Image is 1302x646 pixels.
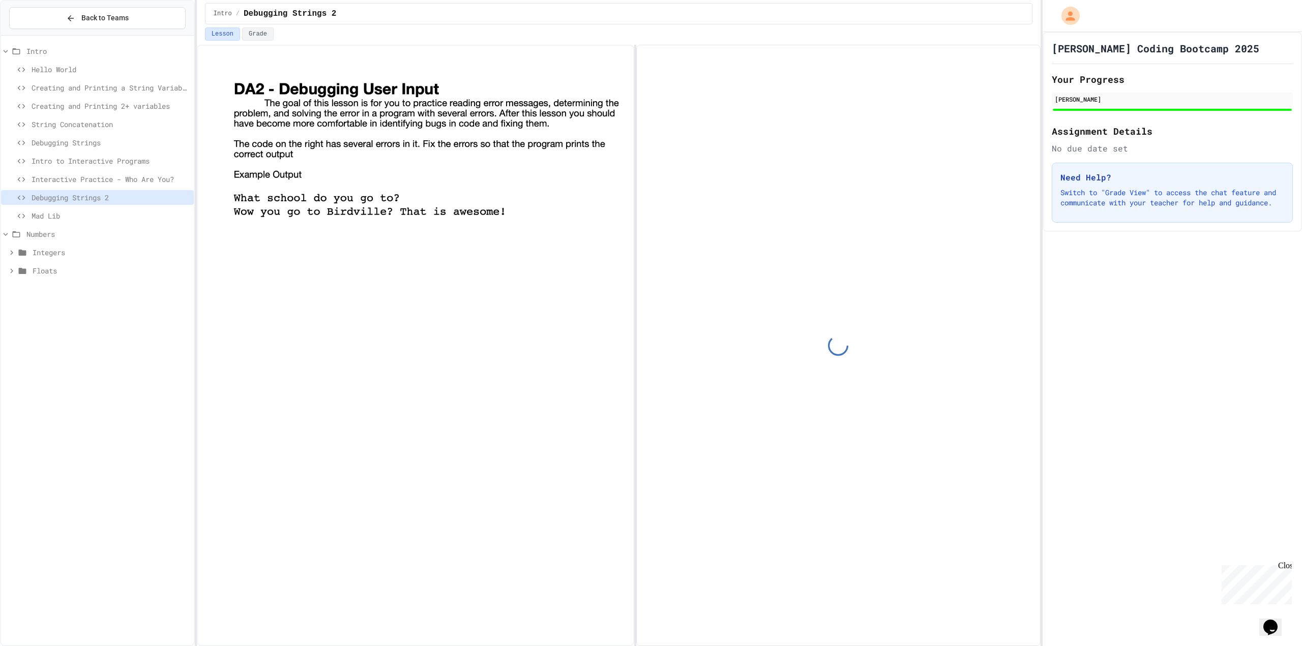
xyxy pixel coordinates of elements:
[33,265,190,276] span: Floats
[1060,171,1284,183] h3: Need Help?
[1052,72,1293,86] h2: Your Progress
[1055,95,1290,104] div: [PERSON_NAME]
[1052,124,1293,138] h2: Assignment Details
[33,247,190,258] span: Integers
[26,46,190,56] span: Intro
[32,156,190,166] span: Intro to Interactive Programs
[32,192,190,203] span: Debugging Strings 2
[32,174,190,184] span: Interactive Practice - Who Are You?
[32,82,190,93] span: Creating and Printing a String Variable
[26,229,190,239] span: Numbers
[236,10,240,18] span: /
[81,13,129,23] span: Back to Teams
[205,27,240,41] button: Lesson
[32,210,190,221] span: Mad Lib
[4,4,70,65] div: Chat with us now!Close
[1218,561,1292,604] iframe: chat widget
[32,101,190,111] span: Creating and Printing 2+ variables
[32,64,190,75] span: Hello World
[244,8,336,20] span: Debugging Strings 2
[1051,4,1082,27] div: My Account
[9,7,186,29] button: Back to Teams
[1052,41,1259,55] h1: [PERSON_NAME] Coding Bootcamp 2025
[242,27,274,41] button: Grade
[32,119,190,130] span: String Concatenation
[214,10,232,18] span: Intro
[32,137,190,148] span: Debugging Strings
[1052,142,1293,155] div: No due date set
[1259,605,1292,636] iframe: chat widget
[1060,188,1284,208] p: Switch to "Grade View" to access the chat feature and communicate with your teacher for help and ...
